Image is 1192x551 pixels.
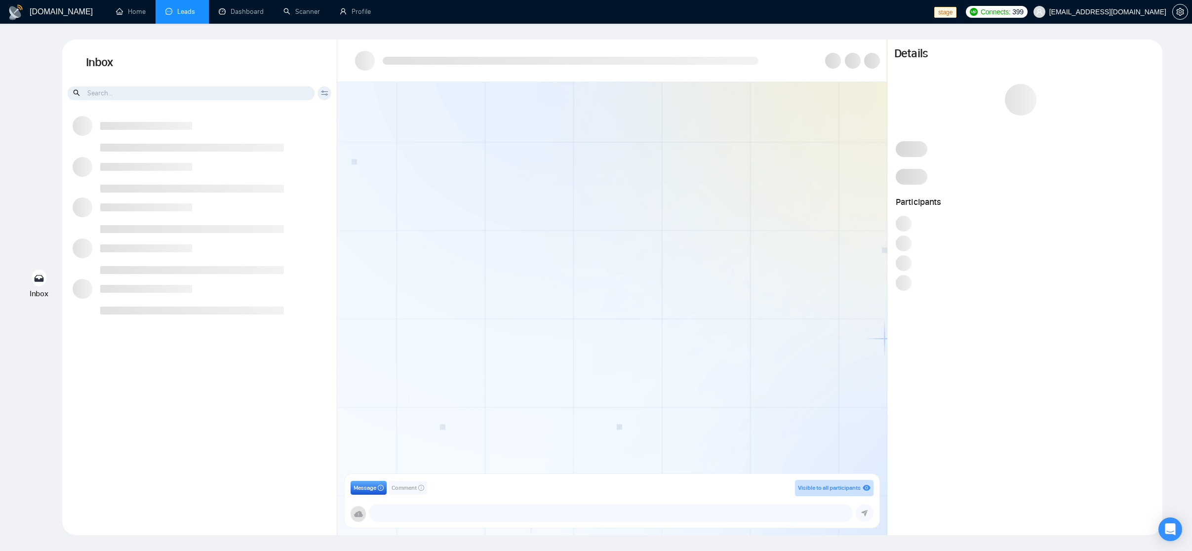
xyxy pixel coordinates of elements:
[351,481,387,495] button: Messageinfo-circle
[1036,8,1043,15] span: user
[389,481,427,495] button: Commentinfo-circle
[116,7,146,16] a: homeHome
[340,7,371,16] a: userProfile
[1012,6,1023,17] span: 399
[1172,4,1188,20] button: setting
[73,87,81,98] span: search
[219,7,264,16] a: dashboardDashboard
[354,483,376,493] span: Message
[165,7,199,16] a: messageLeads
[8,4,24,20] img: logo
[283,7,320,16] a: searchScanner
[62,39,337,86] h1: Inbox
[970,8,978,16] img: upwork-logo.png
[378,485,384,491] span: info-circle
[934,7,956,18] span: stage
[1158,517,1182,541] div: Open Intercom Messenger
[981,6,1010,17] span: Connects:
[798,484,861,491] span: Visible to all participants
[30,289,48,298] span: Inbox
[1172,8,1188,16] a: setting
[896,197,1153,207] h1: Participants
[863,484,871,492] span: eye
[392,483,417,493] span: Comment
[418,485,424,491] span: info-circle
[894,46,928,61] h1: Details
[68,86,315,100] input: Search...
